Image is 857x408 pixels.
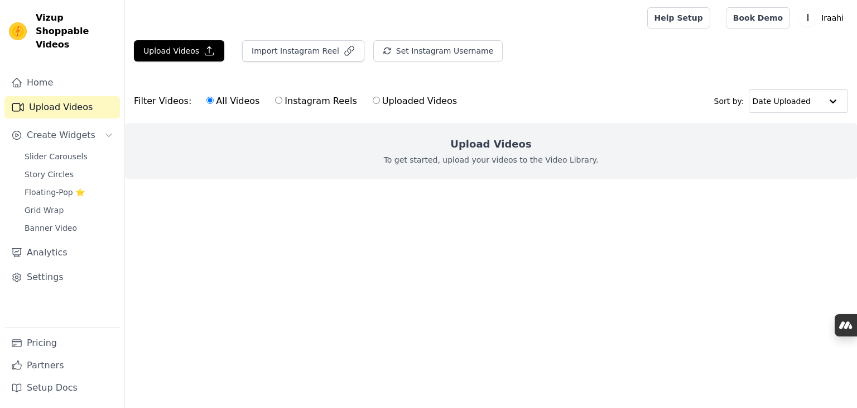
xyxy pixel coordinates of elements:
[372,94,458,108] label: Uploaded Videos
[18,167,120,182] a: Story Circles
[714,89,849,113] div: Sort by:
[18,149,120,164] a: Slider Carousels
[134,40,224,61] button: Upload Videos
[373,97,380,104] input: Uploaded Videos
[36,11,115,51] span: Vizup Shoppable Videos
[25,169,74,180] span: Story Circles
[4,96,120,118] a: Upload Videos
[242,40,364,61] button: Import Instagram Reel
[4,72,120,94] a: Home
[4,332,120,354] a: Pricing
[18,202,120,218] a: Grid Wrap
[450,136,531,152] h2: Upload Videos
[25,205,64,216] span: Grid Wrap
[817,8,848,28] p: Iraahi
[799,8,848,28] button: I Iraahi
[206,97,214,104] input: All Videos
[275,94,357,108] label: Instagram Reels
[18,184,120,200] a: Floating-Pop ⭐
[275,97,282,104] input: Instagram Reels
[25,187,85,198] span: Floating-Pop ⭐
[726,7,790,29] a: Book Demo
[25,151,88,162] span: Slider Carousels
[206,94,260,108] label: All Videos
[25,222,77,234] span: Banner Video
[4,354,120,377] a: Partners
[384,154,599,165] p: To get started, upload your videos to the Video Library.
[4,266,120,288] a: Settings
[4,124,120,146] button: Create Widgets
[647,7,710,29] a: Help Setup
[807,12,810,23] text: I
[18,220,120,236] a: Banner Video
[9,22,27,40] img: Vizup
[27,129,95,142] span: Create Widgets
[373,40,503,61] button: Set Instagram Username
[134,88,463,114] div: Filter Videos:
[4,377,120,399] a: Setup Docs
[4,241,120,264] a: Analytics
